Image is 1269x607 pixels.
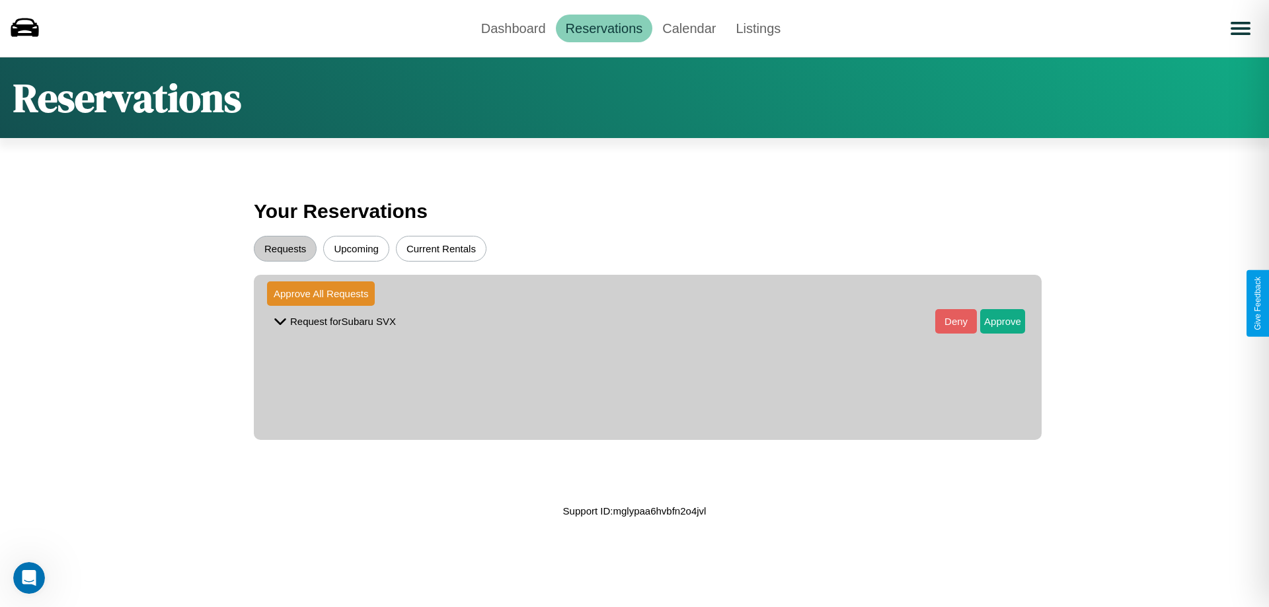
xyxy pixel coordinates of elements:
h3: Your Reservations [254,194,1015,229]
a: Dashboard [471,15,556,42]
p: Request for Subaru SVX [290,312,396,330]
iframe: Intercom live chat [13,562,45,594]
button: Approve All Requests [267,281,375,306]
a: Listings [726,15,790,42]
a: Reservations [556,15,653,42]
button: Approve [980,309,1025,334]
button: Upcoming [323,236,389,262]
button: Deny [935,309,977,334]
h1: Reservations [13,71,241,125]
button: Open menu [1222,10,1259,47]
a: Calendar [652,15,726,42]
button: Requests [254,236,317,262]
button: Current Rentals [396,236,486,262]
p: Support ID: mglypaa6hvbfn2o4jvl [563,502,707,520]
div: Give Feedback [1253,277,1262,330]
